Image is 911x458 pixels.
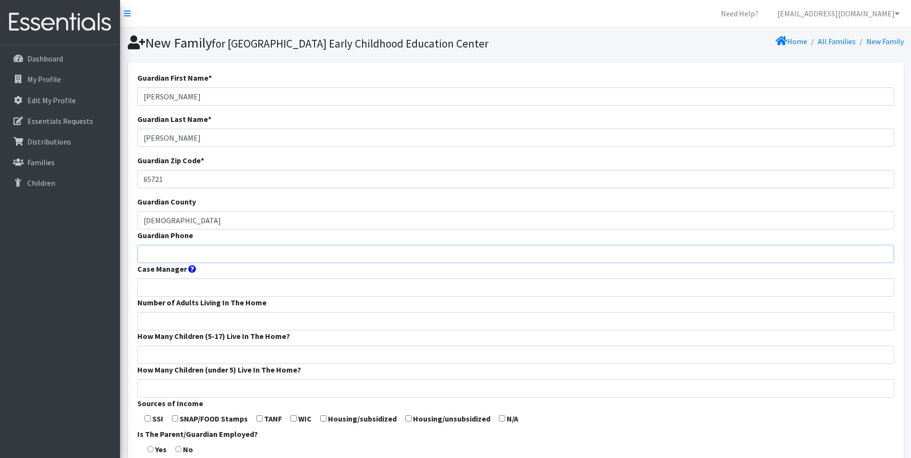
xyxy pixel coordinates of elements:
label: Housing/unsubsidized [413,413,490,424]
a: Essentials Requests [4,111,116,131]
p: Distributions [27,137,71,146]
label: How Many Children (5-17) Live In The Home? [137,330,290,342]
a: All Families [818,36,856,46]
label: Sources of Income [137,398,203,409]
label: Guardian Phone [137,229,193,241]
a: Distributions [4,132,116,151]
img: HumanEssentials [4,6,116,38]
p: My Profile [27,74,61,84]
small: for [GEOGRAPHIC_DATA] Early Childhood Education Center [212,36,488,50]
label: Guardian Zip Code [137,155,204,166]
label: Guardian County [137,196,196,207]
i: Person at the agency who is assigned to this family. [188,265,196,273]
label: Case Manager [137,263,187,275]
p: Dashboard [27,54,63,63]
p: Children [27,178,55,188]
label: SSI [152,413,163,424]
p: Essentials Requests [27,116,93,126]
label: Number of Adults Living In The Home [137,297,267,308]
abbr: required [201,156,204,165]
a: Edit My Profile [4,91,116,110]
label: Guardian Last Name [137,113,211,125]
a: Families [4,153,116,172]
label: WIC [298,413,312,424]
p: Edit My Profile [27,96,76,105]
abbr: required [208,114,211,124]
a: Need Help? [713,4,766,23]
label: SNAP/FOOD Stamps [180,413,248,424]
label: Yes [155,444,167,455]
a: My Profile [4,70,116,89]
h1: New Family [128,35,512,51]
p: Families [27,157,55,167]
label: TANF [264,413,282,424]
label: How Many Children (under 5) Live In The Home? [137,364,301,375]
a: Children [4,173,116,193]
a: Home [776,36,807,46]
label: No [183,444,193,455]
label: Guardian First Name [137,72,212,84]
a: [EMAIL_ADDRESS][DOMAIN_NAME] [770,4,907,23]
label: Housing/subsidized [328,413,397,424]
a: New Family [866,36,904,46]
abbr: required [208,73,212,83]
label: N/A [507,413,518,424]
a: Dashboard [4,49,116,68]
label: Is The Parent/Guardian Employed? [137,428,258,440]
